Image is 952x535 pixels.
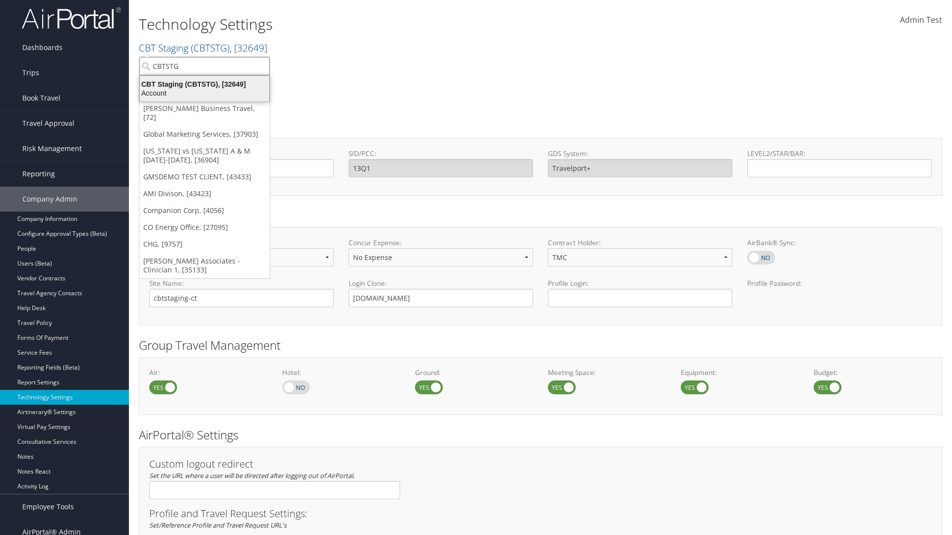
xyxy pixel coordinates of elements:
[149,368,267,377] label: Air:
[814,368,932,377] label: Budget:
[22,161,55,186] span: Reporting
[134,89,275,98] div: Account
[548,289,732,307] input: Profile Login:
[149,459,400,469] h3: Custom logout redirect
[282,368,400,377] label: Hotel:
[349,149,533,159] label: SID/PCC:
[139,100,270,126] a: [PERSON_NAME] Business Travel, [72]
[22,111,74,136] span: Travel Approval
[139,185,270,202] a: AMI Divison, [43423]
[139,168,270,185] a: GMSDEMO TEST CLIENT, [43433]
[139,126,270,143] a: Global Marketing Services, [37903]
[139,427,942,443] h2: AirPortal® Settings
[548,238,732,248] label: Contract Holder:
[149,521,287,530] em: Set/Reference Profile and Travel Request URL's
[139,337,942,354] h2: Group Travel Management
[139,253,270,278] a: [PERSON_NAME] Associates - Clinician 1, [35133]
[149,471,355,480] em: Set the URL where a user will be directed after logging out of AirPortal.
[415,368,533,377] label: Ground:
[681,368,799,377] label: Equipment:
[139,236,270,253] a: CHG, [9757]
[900,14,942,25] span: Admin Test
[139,143,270,168] a: [US_STATE] vs [US_STATE] A & M [DATE]-[DATE], [36904]
[149,509,932,519] h3: Profile and Travel Request Settings:
[747,238,932,248] label: AirBank® Sync:
[22,86,60,110] span: Book Travel
[139,207,942,224] h2: Online Booking Tool
[548,278,732,307] label: Profile Login:
[191,41,230,54] span: ( CBTSTG )
[139,219,270,236] a: CO Energy Office, [27095]
[22,60,39,85] span: Trips
[747,278,932,307] label: Profile Password:
[22,494,74,519] span: Employee Tools
[548,368,666,377] label: Meeting Space:
[139,57,270,75] input: Search Accounts
[139,41,267,54] a: CBT Staging
[134,80,275,89] div: CBT Staging (CBTSTG), [32649]
[747,149,932,159] label: LEVEL2/STAR/BAR:
[349,238,533,248] label: Concur Expense:
[349,278,533,288] label: Login Clone:
[747,251,775,265] label: AirBank® Sync
[139,118,935,135] h2: GDS
[22,35,62,60] span: Dashboards
[149,278,334,288] label: Site Name:
[230,41,267,54] span: , [ 32649 ]
[139,202,270,219] a: Companion Corp, [4056]
[22,187,77,212] span: Company Admin
[548,149,732,159] label: GDS System:
[22,136,82,161] span: Risk Management
[139,14,674,35] h1: Technology Settings
[900,5,942,36] a: Admin Test
[22,6,121,30] img: airportal-logo.png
